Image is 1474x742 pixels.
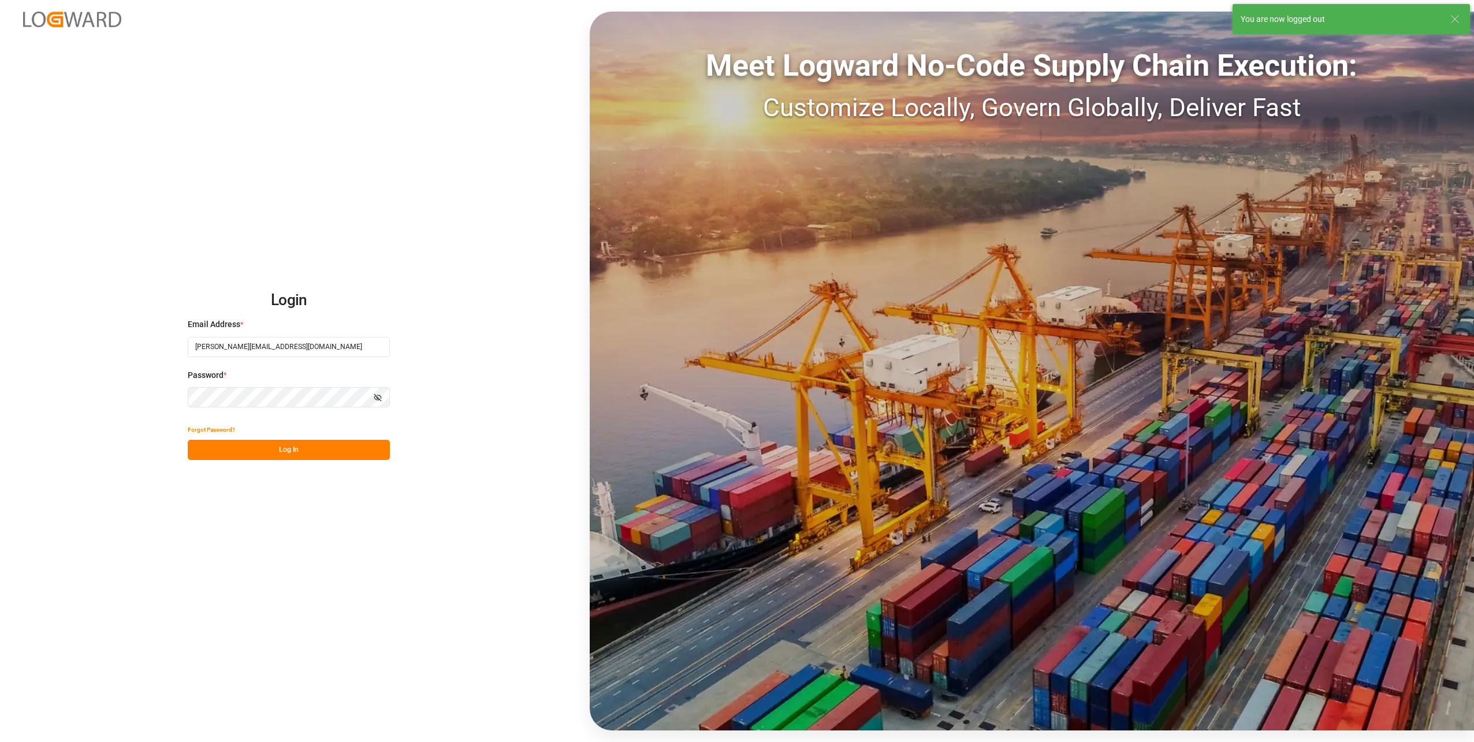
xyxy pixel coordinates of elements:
input: Enter your email [188,337,390,357]
span: Password [188,369,224,381]
button: Log In [188,440,390,460]
div: Customize Locally, Govern Globally, Deliver Fast [590,88,1474,127]
h2: Login [188,282,390,319]
div: Meet Logward No-Code Supply Chain Execution: [590,43,1474,88]
div: You are now logged out [1241,13,1439,25]
img: Logward_new_orange.png [23,12,121,27]
button: Forgot Password? [188,420,235,440]
span: Email Address [188,318,240,331]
